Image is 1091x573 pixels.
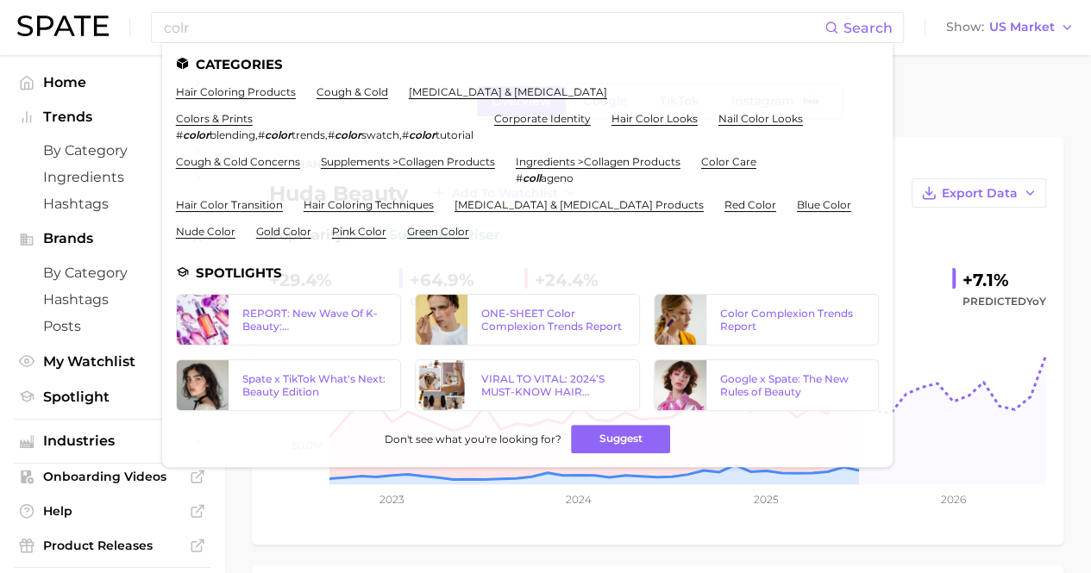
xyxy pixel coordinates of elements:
[43,353,181,370] span: My Watchlist
[176,294,401,346] a: REPORT: New Wave Of K-Beauty: [GEOGRAPHIC_DATA]’s Trending Innovations In Skincare & Color Cosmetics
[17,16,109,36] img: SPATE
[962,266,1046,294] div: +7.1%
[43,318,181,334] span: Posts
[210,128,255,141] span: blending
[409,85,607,98] a: [MEDICAL_DATA] & [MEDICAL_DATA]
[256,225,311,238] a: gold color
[379,493,404,506] tspan: 2023
[43,109,181,125] span: Trends
[455,198,704,211] a: [MEDICAL_DATA] & [MEDICAL_DATA] products
[754,493,779,506] tspan: 2025
[481,372,625,398] div: VIRAL TO VITAL: 2024’S MUST-KNOW HAIR TRENDS ON TIKTOK
[361,128,399,141] span: swatch
[332,225,386,238] a: pink color
[176,57,879,72] li: Categories
[176,112,253,125] a: colors & prints
[724,198,776,211] a: red color
[335,128,361,141] em: color
[843,20,893,36] span: Search
[14,69,210,96] a: Home
[481,307,625,333] div: ONE-SHEET Color Complexion Trends Report
[176,198,283,211] a: hair color transition
[415,294,640,346] a: ONE-SHEET Color Complexion Trends Report
[436,128,473,141] span: tutorial
[523,171,541,184] em: coll
[43,231,181,246] span: Brands
[304,198,434,211] a: hair coloring techniques
[14,464,210,489] a: Onboarding Videos
[176,128,473,141] div: , , ,
[654,359,879,411] a: Google x Spate: The New Rules of Beauty
[162,13,825,42] input: Search here for a brand, industry, or ingredient
[183,128,210,141] em: color
[384,433,561,445] span: Don't see what you're looking for?
[14,286,210,313] a: Hashtags
[265,128,292,141] em: color
[516,155,680,168] a: ingredients >collagen products
[176,265,879,280] li: Spotlights
[14,104,210,130] button: Trends
[701,155,756,168] a: color care
[611,112,698,125] a: hair color looks
[43,169,181,185] span: Ingredients
[43,74,181,90] span: Home
[242,372,386,398] div: Spate x TikTok What's Next: Beauty Edition
[989,22,1055,32] span: US Market
[176,155,300,168] a: cough & cold concerns
[14,383,210,410] a: Spotlight
[14,164,210,190] a: Ingredients
[402,128,409,141] span: #
[720,307,864,333] div: Color Complexion Trends Report
[317,85,388,98] a: cough & cold
[797,198,851,211] a: blue color
[43,142,181,159] span: by Category
[942,186,1018,201] span: Export Data
[258,128,265,141] span: #
[43,291,181,308] span: Hashtags
[571,425,670,453] button: Suggest
[242,307,386,333] div: REPORT: New Wave Of K-Beauty: [GEOGRAPHIC_DATA]’s Trending Innovations In Skincare & Color Cosmetics
[941,493,966,506] tspan: 2026
[912,178,1046,208] button: Export Data
[43,538,181,553] span: Product Releases
[718,112,803,125] a: nail color looks
[720,372,864,398] div: Google x Spate: The New Rules of Beauty
[942,16,1078,39] button: ShowUS Market
[176,359,401,411] a: Spate x TikTok What's Next: Beauty Edition
[43,469,181,484] span: Onboarding Videos
[407,225,469,238] a: green color
[541,171,574,184] span: ageno
[14,533,210,558] a: Product Releases
[176,225,235,238] a: nude color
[1026,295,1046,308] span: YoY
[14,348,210,375] a: My Watchlist
[566,493,592,506] tspan: 2024
[43,503,181,519] span: Help
[654,294,879,346] a: Color Complexion Trends Report
[14,313,210,339] a: Posts
[415,359,640,411] a: VIRAL TO VITAL: 2024’S MUST-KNOW HAIR TRENDS ON TIKTOK
[14,428,210,454] button: Industries
[409,128,436,141] em: color
[516,171,523,184] span: #
[946,22,984,32] span: Show
[176,128,183,141] span: #
[962,291,1046,312] span: Predicted
[43,389,181,405] span: Spotlight
[176,85,296,98] a: hair coloring products
[14,498,210,524] a: Help
[43,196,181,212] span: Hashtags
[494,112,591,125] a: corporate identity
[292,128,325,141] span: trends
[14,190,210,217] a: Hashtags
[14,137,210,164] a: by Category
[43,265,181,281] span: by Category
[321,155,495,168] a: supplements >collagen products
[14,259,210,286] a: by Category
[43,433,181,449] span: Industries
[14,226,210,252] button: Brands
[328,128,335,141] span: #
